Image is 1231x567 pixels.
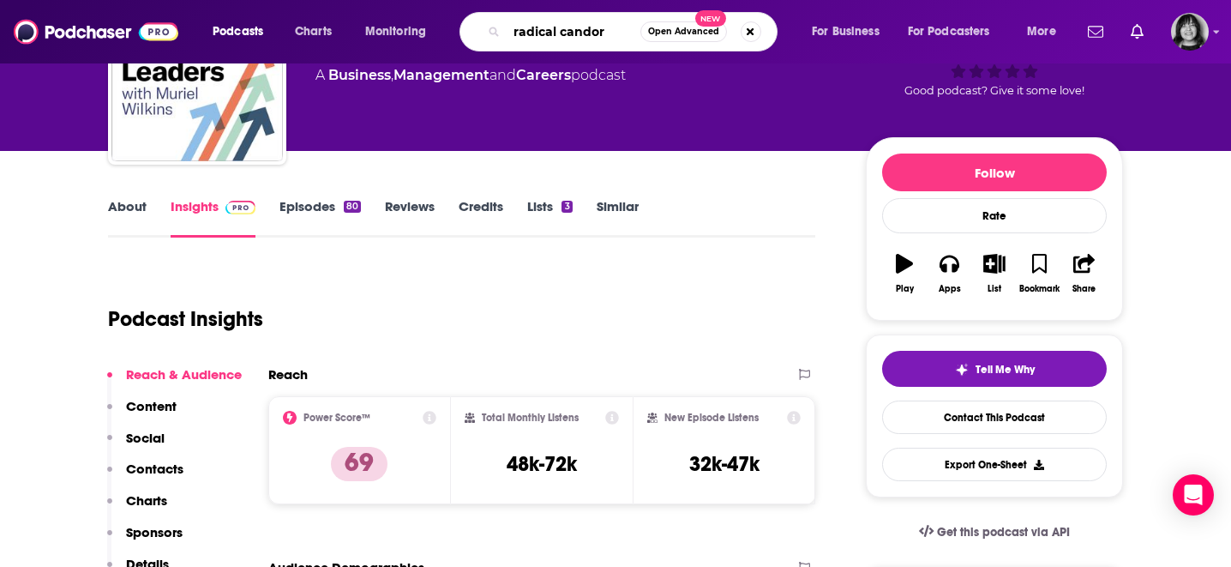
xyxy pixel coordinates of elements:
a: Lists3 [527,198,572,238]
p: 69 [331,447,387,481]
img: Podchaser - Follow, Share and Rate Podcasts [14,15,178,48]
a: Business [328,67,391,83]
h2: New Episode Listens [664,412,759,424]
span: Podcasts [213,20,263,44]
p: Sponsors [126,524,183,540]
img: User Profile [1171,13,1209,51]
span: For Business [812,20,880,44]
div: 80 [344,201,361,213]
h2: Power Score™ [303,412,370,424]
img: tell me why sparkle [955,363,969,377]
h2: Reach [268,366,308,383]
span: , [391,67,393,83]
button: Open AdvancedNew [640,21,727,42]
div: A podcast [315,65,626,86]
div: Play [896,284,914,294]
p: Contacts [126,461,183,477]
div: Share [1072,284,1096,294]
div: Open Intercom Messenger [1173,474,1214,516]
a: Charts [284,18,342,45]
div: List [988,284,1001,294]
button: Charts [107,492,167,524]
span: Good podcast? Give it some love! [904,84,1084,97]
span: Logged in as parkdalepublicity1 [1171,13,1209,51]
div: Search podcasts, credits, & more... [476,12,794,51]
button: open menu [800,18,901,45]
span: and [489,67,516,83]
button: Play [882,243,927,305]
h1: Podcast Insights [108,306,263,332]
h3: 32k-47k [689,451,760,477]
a: Episodes80 [279,198,361,238]
span: Charts [295,20,332,44]
button: open menu [201,18,285,45]
a: Show notifications dropdown [1124,17,1150,46]
a: Get this podcast via API [905,511,1084,553]
button: Bookmark [1017,243,1061,305]
span: New [695,10,726,27]
button: open menu [353,18,448,45]
button: tell me why sparkleTell Me Why [882,351,1107,387]
span: Open Advanced [648,27,719,36]
h2: Total Monthly Listens [482,412,579,424]
button: open menu [1015,18,1078,45]
div: Rate [882,198,1107,233]
a: Management [393,67,489,83]
button: Show profile menu [1171,13,1209,51]
a: Credits [459,198,503,238]
div: 3 [561,201,572,213]
button: Contacts [107,461,183,492]
span: For Podcasters [908,20,990,44]
a: Contact This Podcast [882,401,1107,434]
p: Content [126,398,177,414]
p: Charts [126,492,167,509]
a: Similar [597,198,639,238]
span: Tell Me Why [976,363,1035,377]
button: open menu [897,18,1015,45]
button: Share [1062,243,1107,305]
button: Social [107,430,165,461]
p: Reach & Audience [126,366,242,383]
p: Social [126,430,165,446]
img: Podchaser Pro [225,201,255,214]
h3: 48k-72k [507,451,577,477]
button: Apps [927,243,971,305]
span: More [1027,20,1056,44]
button: Follow [882,154,1107,191]
span: Monitoring [365,20,426,44]
a: Careers [516,67,571,83]
button: Content [107,398,177,430]
button: List [972,243,1017,305]
a: Show notifications dropdown [1081,17,1110,46]
input: Search podcasts, credits, & more... [507,18,640,45]
div: Apps [939,284,961,294]
span: Get this podcast via API [937,525,1070,540]
a: About [108,198,147,238]
a: InsightsPodchaser Pro [171,198,255,238]
button: Reach & Audience [107,366,242,398]
button: Export One-Sheet [882,448,1107,481]
a: Reviews [385,198,435,238]
div: Bookmark [1019,284,1060,294]
button: Sponsors [107,524,183,556]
